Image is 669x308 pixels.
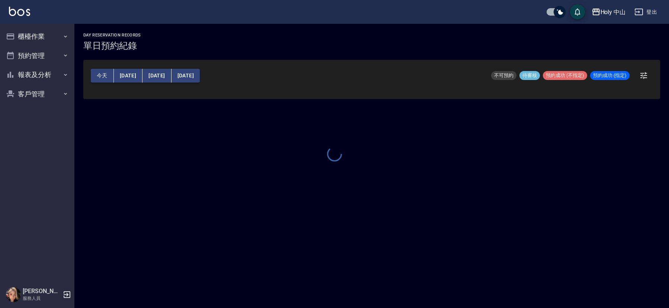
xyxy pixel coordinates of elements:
button: Holy 中山 [589,4,629,20]
button: 櫃檯作業 [3,27,71,46]
button: 登出 [631,5,660,19]
button: 客戶管理 [3,84,71,104]
img: Person [6,287,21,302]
button: 報表及分析 [3,65,71,84]
h5: [PERSON_NAME] [23,288,61,295]
img: Logo [9,7,30,16]
div: Holy 中山 [601,7,626,17]
button: 預約管理 [3,46,71,65]
button: save [570,4,585,19]
p: 服務人員 [23,295,61,302]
